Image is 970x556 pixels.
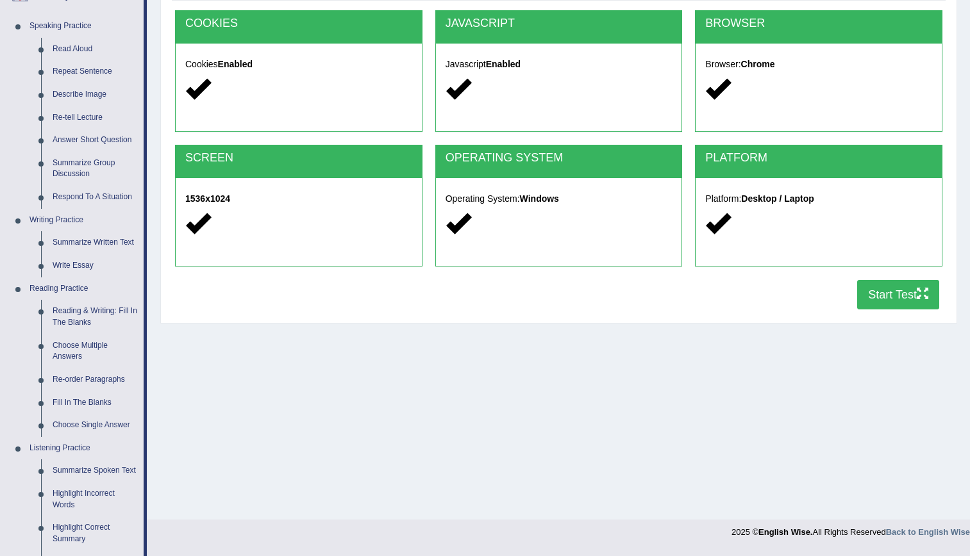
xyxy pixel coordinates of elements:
[47,254,144,277] a: Write Essay
[446,17,673,30] h2: JAVASCRIPT
[705,152,932,165] h2: PLATFORM
[47,459,144,482] a: Summarize Spoken Text
[47,38,144,61] a: Read Aloud
[886,527,970,537] a: Back to English Wise
[705,194,932,204] h5: Platform:
[185,60,412,69] h5: Cookies
[446,152,673,165] h2: OPERATING SYSTEM
[218,59,253,69] strong: Enabled
[741,59,775,69] strong: Chrome
[47,334,144,368] a: Choose Multiple Answers
[185,152,412,165] h2: SCREEN
[24,15,144,38] a: Speaking Practice
[47,83,144,106] a: Describe Image
[446,194,673,204] h5: Operating System:
[24,209,144,232] a: Writing Practice
[47,106,144,129] a: Re-tell Lecture
[185,17,412,30] h2: COOKIES
[520,193,559,204] strong: Windows
[47,516,144,550] a: Highlight Correct Summary
[47,231,144,254] a: Summarize Written Text
[47,152,144,186] a: Summarize Group Discussion
[47,129,144,152] a: Answer Short Question
[705,17,932,30] h2: BROWSER
[47,414,144,437] a: Choose Single Answer
[24,437,144,460] a: Listening Practice
[47,186,144,209] a: Respond To A Situation
[47,368,144,391] a: Re-order Paragraphs
[185,193,230,204] strong: 1536x1024
[758,527,812,537] strong: English Wise.
[486,59,521,69] strong: Enabled
[732,519,970,538] div: 2025 © All Rights Reserved
[47,391,144,414] a: Fill In The Blanks
[47,300,144,334] a: Reading & Writing: Fill In The Blanks
[705,60,932,69] h5: Browser:
[47,482,144,516] a: Highlight Incorrect Words
[47,60,144,83] a: Repeat Sentence
[741,193,814,204] strong: Desktop / Laptop
[446,60,673,69] h5: Javascript
[24,277,144,300] a: Reading Practice
[857,280,939,309] button: Start Test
